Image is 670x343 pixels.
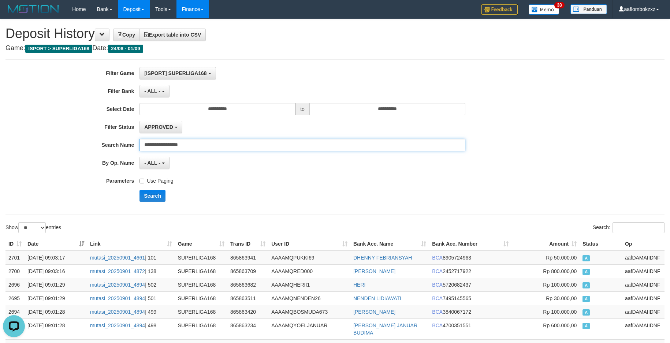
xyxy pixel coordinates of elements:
[622,305,665,318] td: aafDAMAIIDNF
[582,323,590,329] span: Approved
[144,124,173,130] span: APPROVED
[175,291,227,305] td: SUPERLIGA168
[268,278,350,291] td: AAAAMQHERII1
[90,309,145,315] a: mutasi_20250901_4894
[144,88,160,94] span: - ALL -
[139,85,169,97] button: - ALL -
[5,45,665,52] h4: Game: Date:
[5,264,25,278] td: 2700
[90,323,145,328] a: mutasi_20250901_4894
[87,291,175,305] td: | 501
[5,26,665,41] h1: Deposit History
[511,237,580,251] th: Amount: activate to sort column ascending
[139,29,206,41] a: Export table into CSV
[613,222,665,233] input: Search:
[582,269,590,275] span: Approved
[554,2,564,8] span: 33
[227,305,268,318] td: 865863420
[139,175,173,184] label: Use Paging
[175,278,227,291] td: SUPERLIGA168
[139,179,144,183] input: Use Paging
[5,305,25,318] td: 2694
[227,318,268,339] td: 865863234
[353,282,365,288] a: HERI
[582,255,590,261] span: Approved
[622,264,665,278] td: aafDAMAIIDNF
[350,237,429,251] th: Bank Acc. Name: activate to sort column ascending
[432,295,443,301] span: BCA
[175,264,227,278] td: SUPERLIGA168
[227,237,268,251] th: Trans ID: activate to sort column ascending
[429,318,511,339] td: 4700351551
[87,278,175,291] td: | 502
[175,305,227,318] td: SUPERLIGA168
[582,282,590,288] span: Approved
[118,32,135,38] span: Copy
[622,291,665,305] td: aafDAMAIIDNF
[25,251,87,265] td: [DATE] 09:03:17
[5,222,61,233] label: Show entries
[432,309,443,315] span: BCA
[268,237,350,251] th: User ID: activate to sort column ascending
[429,278,511,291] td: 5720682437
[144,32,201,38] span: Export table into CSV
[622,251,665,265] td: aafDAMAIIDNF
[593,222,665,233] label: Search:
[268,318,350,339] td: AAAAMQYOELJANUAR
[113,29,140,41] a: Copy
[429,291,511,305] td: 7495145565
[87,305,175,318] td: | 499
[139,121,182,133] button: APPROVED
[3,3,25,25] button: Open LiveChat chat widget
[353,255,412,261] a: DHENNY FEBRIANSYAH
[144,160,160,166] span: - ALL -
[108,45,143,53] span: 24/08 - 01/09
[5,251,25,265] td: 2701
[139,157,169,169] button: - ALL -
[139,67,216,79] button: [ISPORT] SUPERLIGA168
[353,323,417,336] a: [PERSON_NAME] JANUAR BUDIMA
[268,291,350,305] td: AAAAMQNENDEN26
[429,305,511,318] td: 3840067172
[25,305,87,318] td: [DATE] 09:01:28
[25,264,87,278] td: [DATE] 09:03:16
[570,4,607,14] img: panduan.png
[429,237,511,251] th: Bank Acc. Number: activate to sort column ascending
[227,291,268,305] td: 865863511
[580,237,622,251] th: Status
[5,4,61,15] img: MOTION_logo.png
[543,309,577,315] span: Rp 100.000,00
[227,278,268,291] td: 865863682
[622,318,665,339] td: aafDAMAIIDNF
[429,251,511,265] td: 8905724963
[227,251,268,265] td: 865863941
[90,295,145,301] a: mutasi_20250901_4894
[90,268,145,274] a: mutasi_20250901_4872
[18,222,46,233] select: Showentries
[268,251,350,265] td: AAAAMQPUKKI69
[268,305,350,318] td: AAAAMQBOSMUDA673
[90,282,145,288] a: mutasi_20250901_4894
[543,268,577,274] span: Rp 800.000,00
[295,103,309,115] span: to
[546,295,577,301] span: Rp 30.000,00
[5,291,25,305] td: 2695
[622,278,665,291] td: aafDAMAIIDNF
[543,282,577,288] span: Rp 100.000,00
[429,264,511,278] td: 2452717922
[25,291,87,305] td: [DATE] 09:01:29
[25,278,87,291] td: [DATE] 09:01:29
[144,70,206,76] span: [ISPORT] SUPERLIGA168
[87,251,175,265] td: | 101
[529,4,559,15] img: Button%20Memo.svg
[87,264,175,278] td: | 138
[175,318,227,339] td: SUPERLIGA168
[5,278,25,291] td: 2696
[582,296,590,302] span: Approved
[543,323,577,328] span: Rp 600.000,00
[25,45,92,53] span: ISPORT > SUPERLIGA168
[622,237,665,251] th: Op
[432,255,443,261] span: BCA
[546,255,577,261] span: Rp 50.000,00
[25,318,87,339] td: [DATE] 09:01:28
